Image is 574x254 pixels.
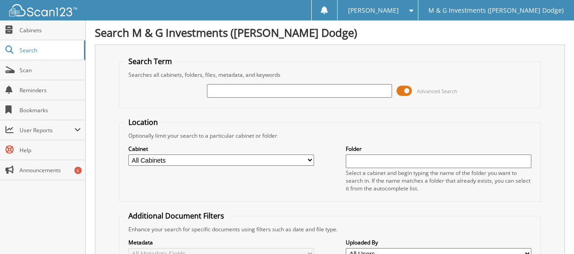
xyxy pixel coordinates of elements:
span: Search [20,46,79,54]
span: Announcements [20,166,81,174]
h1: Search M & G Investments ([PERSON_NAME] Dodge) [95,25,565,40]
span: Scan [20,66,81,74]
span: M & G Investments ([PERSON_NAME] Dodge) [428,8,564,13]
span: Help [20,146,81,154]
div: 6 [74,167,82,174]
legend: Location [124,117,162,127]
span: Reminders [20,86,81,94]
span: [PERSON_NAME] [348,8,399,13]
span: Bookmarks [20,106,81,114]
label: Cabinet [128,145,314,153]
label: Metadata [128,239,314,246]
div: Optionally limit your search to a particular cabinet or folder [124,132,536,139]
label: Folder [346,145,531,153]
span: User Reports [20,126,74,134]
legend: Additional Document Filters [124,211,229,221]
legend: Search Term [124,56,177,66]
span: Advanced Search [417,88,457,95]
span: Cabinets [20,26,81,34]
iframe: Chat Widget [529,210,574,254]
div: Enhance your search for specific documents using filters such as date and file type. [124,225,536,233]
div: Searches all cabinets, folders, files, metadata, and keywords [124,71,536,79]
div: Select a cabinet and begin typing the name of the folder you want to search in. If the name match... [346,169,531,192]
img: scan123-logo-white.svg [9,4,77,16]
label: Uploaded By [346,239,531,246]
